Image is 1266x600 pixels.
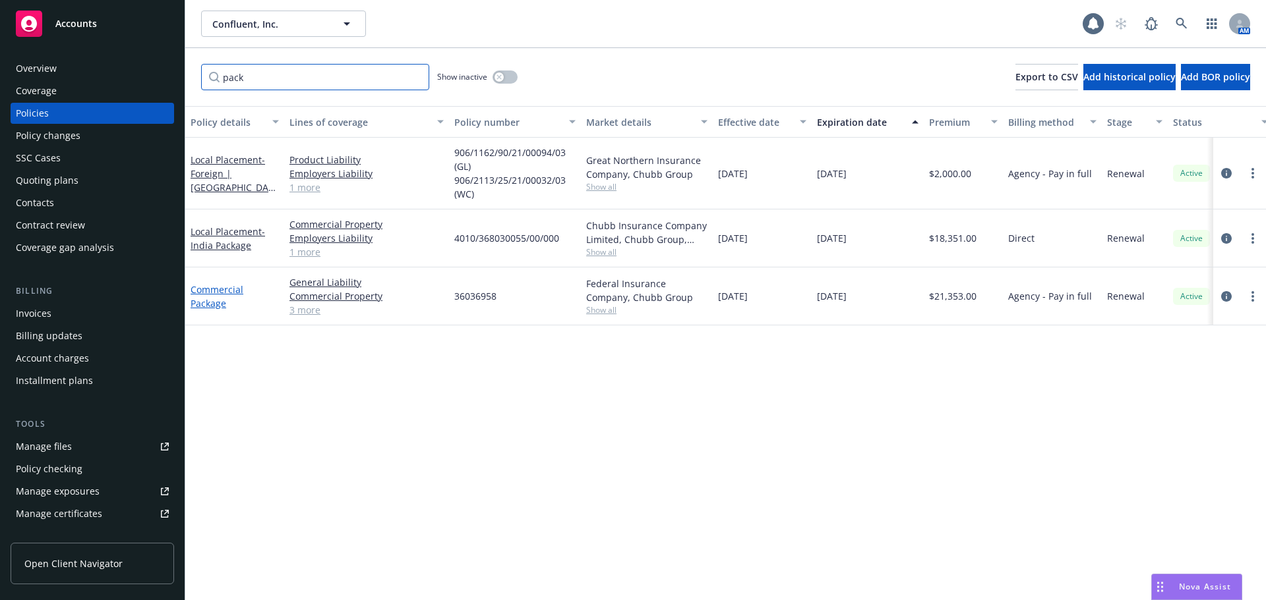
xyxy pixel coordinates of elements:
button: Billing method [1003,106,1102,138]
span: $18,351.00 [929,231,977,245]
a: Commercial Property [289,289,444,303]
button: Expiration date [812,106,924,138]
button: Confluent, Inc. [201,11,366,37]
span: $2,000.00 [929,167,971,180]
span: Renewal [1107,167,1145,180]
a: Coverage [11,80,174,101]
div: Coverage gap analysis [16,237,114,258]
a: Commercial Package [191,283,243,310]
span: Add historical policy [1083,70,1176,83]
span: Open Client Navigator [24,557,123,570]
a: Policy changes [11,125,174,146]
span: Active [1178,290,1205,302]
span: Add BOR policy [1181,70,1250,83]
div: Market details [586,115,693,129]
a: 1 more [289,245,444,259]
span: Direct [1008,231,1035,245]
a: Coverage gap analysis [11,237,174,258]
span: Agency - Pay in full [1008,167,1092,180]
span: Renewal [1107,231,1145,245]
button: Export to CSV [1015,64,1078,90]
a: Contacts [11,192,174,213]
span: Show inactive [437,71,487,82]
a: Contract review [11,215,174,236]
div: Lines of coverage [289,115,429,129]
div: Tools [11,418,174,431]
span: Nova Assist [1179,581,1231,592]
a: circleInformation [1219,165,1234,181]
a: Manage certificates [11,503,174,524]
button: Policy number [449,106,581,138]
span: 36036958 [454,289,497,303]
div: Manage files [16,436,72,457]
div: Manage exposures [16,481,100,502]
div: Contract review [16,215,85,236]
span: Show all [586,246,708,258]
a: Local Placement [191,153,274,207]
button: Market details [581,106,713,138]
div: Expiration date [817,115,904,129]
div: Contacts [16,192,54,213]
a: General Liability [289,275,444,289]
a: Billing updates [11,325,174,346]
a: Commercial Property [289,217,444,231]
a: Quoting plans [11,170,174,191]
span: 4010/368030055/00/000 [454,231,559,245]
a: circleInformation [1219,288,1234,304]
div: Policies [16,103,49,124]
button: Lines of coverage [284,106,449,138]
div: Installment plans [16,370,93,391]
span: [DATE] [817,231,847,245]
span: [DATE] [817,289,847,303]
span: Active [1178,232,1205,244]
a: Policy checking [11,458,174,479]
div: Chubb Insurance Company Limited, Chubb Group, Chubb Group (International) [586,219,708,246]
div: Policy checking [16,458,82,479]
a: Manage exposures [11,481,174,502]
span: - India Package [191,225,265,252]
a: 1 more [289,180,444,194]
span: Accounts [55,18,97,29]
div: Coverage [16,80,57,101]
span: $21,353.00 [929,289,977,303]
input: Filter by keyword... [201,64,429,90]
div: Policy details [191,115,264,129]
div: Invoices [16,303,51,324]
div: Effective date [718,115,792,129]
span: Show all [586,181,708,192]
a: more [1245,231,1261,246]
span: Agency - Pay in full [1008,289,1092,303]
button: Add BOR policy [1181,64,1250,90]
a: Overview [11,58,174,79]
button: Stage [1102,106,1168,138]
span: [DATE] [718,167,748,180]
div: Federal Insurance Company, Chubb Group [586,277,708,304]
a: more [1245,288,1261,304]
a: Policies [11,103,174,124]
a: Local Placement [191,225,265,252]
a: circleInformation [1219,231,1234,246]
a: Employers Liability [289,231,444,245]
a: Search [1168,11,1195,37]
div: Status [1173,115,1253,129]
button: Nova Assist [1151,574,1242,600]
a: Account charges [11,348,174,369]
a: Manage files [11,436,174,457]
span: [DATE] [718,231,748,245]
a: more [1245,165,1261,181]
div: Overview [16,58,57,79]
div: Account charges [16,348,89,369]
a: Invoices [11,303,174,324]
div: Premium [929,115,983,129]
a: Report a Bug [1138,11,1164,37]
span: Confluent, Inc. [212,17,326,31]
span: Renewal [1107,289,1145,303]
a: 3 more [289,303,444,317]
div: Policy changes [16,125,80,146]
span: Export to CSV [1015,70,1078,83]
button: Premium [924,106,1003,138]
a: Product Liability [289,153,444,167]
div: Manage certificates [16,503,102,524]
span: Active [1178,167,1205,179]
div: Drag to move [1152,574,1168,599]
